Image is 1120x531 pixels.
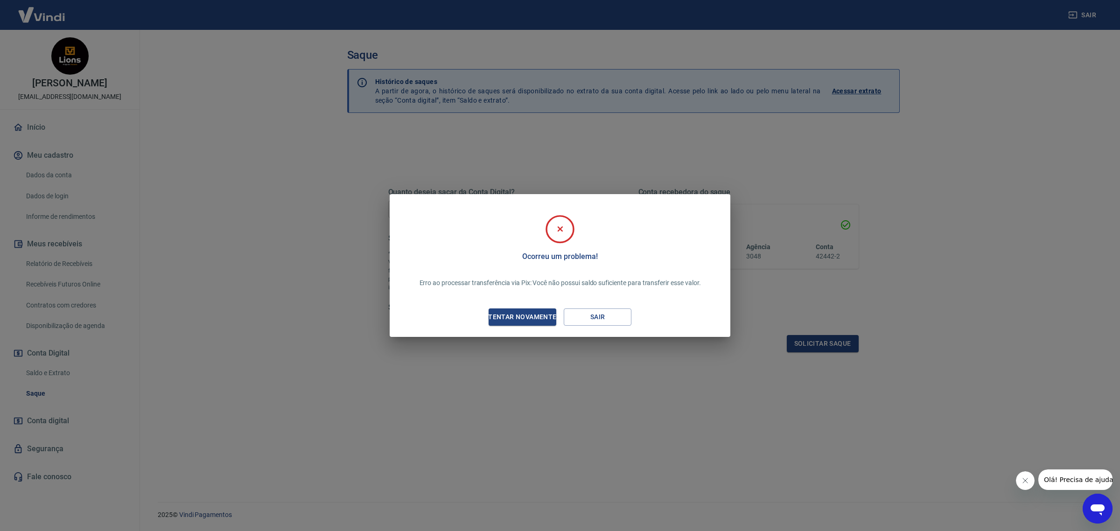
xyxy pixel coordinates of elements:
h5: Ocorreu um problema! [522,252,597,261]
button: Tentar novamente [489,308,556,326]
div: Tentar novamente [477,311,567,323]
p: Erro ao processar transferência via Pix: Você não possui saldo suficiente para transferir esse va... [420,278,701,288]
iframe: Botão para abrir a janela de mensagens [1083,494,1113,524]
button: Sair [564,308,631,326]
iframe: Mensagem da empresa [1038,469,1113,490]
iframe: Fechar mensagem [1016,471,1035,490]
span: Olá! Precisa de ajuda? [6,7,78,14]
